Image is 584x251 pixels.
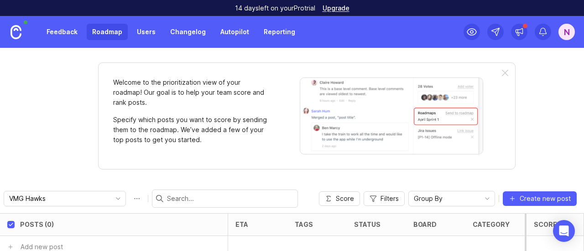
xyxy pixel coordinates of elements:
[323,5,349,11] a: Upgrade
[131,24,161,40] a: Users
[215,24,255,40] a: Autopilot
[295,221,313,228] div: tags
[235,4,315,13] p: 14 days left on your Pro trial
[520,194,571,203] span: Create new post
[111,195,125,202] svg: toggle icon
[413,221,437,228] div: board
[300,77,483,154] img: When viewing a post, you can send it to a roadmap
[113,115,268,145] p: Specify which posts you want to score by sending them to the roadmap. We’ve added a few of your t...
[258,24,301,40] a: Reporting
[41,24,83,40] a: Feedback
[381,194,399,203] span: Filters
[20,221,54,228] div: Posts (0)
[87,24,128,40] a: Roadmap
[235,221,248,228] div: eta
[558,24,575,40] button: N
[113,77,268,108] p: Welcome to the prioritization view of your roadmap! Our goal is to help your team score and rank ...
[553,220,575,242] div: Open Intercom Messenger
[336,194,354,203] span: Score
[534,221,557,228] div: Score
[165,24,211,40] a: Changelog
[503,191,577,206] button: Create new post
[354,221,381,228] div: status
[9,194,110,204] input: VMG Hawks
[473,221,510,228] div: category
[4,191,126,206] div: toggle menu
[414,194,443,204] span: Group By
[408,191,495,206] div: toggle menu
[130,191,144,206] button: Roadmap options
[480,195,495,202] svg: toggle icon
[10,25,21,39] img: Canny Home
[167,194,294,204] input: Search...
[364,191,405,206] button: Filters
[319,191,360,206] button: Score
